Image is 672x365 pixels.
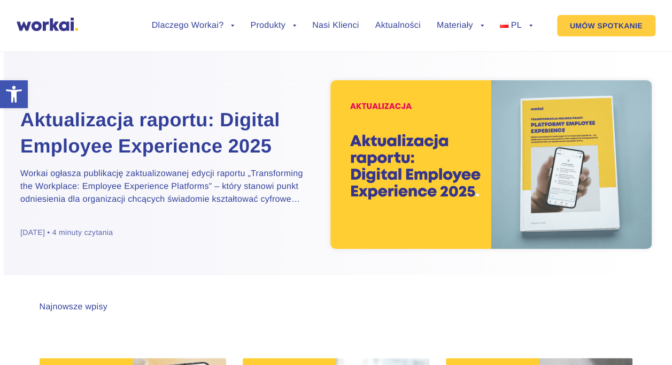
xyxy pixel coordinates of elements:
[20,227,113,238] div: [DATE] • 4 minuty czytania
[20,168,314,206] p: Workai ogłasza publikację zaktualizowanej edycji raportu „Transforming the Workplace: Employee Ex...
[40,302,108,312] div: Najnowsze wpisy
[330,80,652,249] img: raport digital employee experience 2025
[437,21,484,30] a: Materiały
[152,21,235,30] a: Dlaczego Workai?
[250,21,296,30] a: Produkty
[511,21,521,30] span: PL
[20,107,314,159] a: Aktualizacja raportu: Digital Employee Experience 2025
[375,21,420,30] a: Aktualności
[312,21,359,30] a: Nasi Klienci
[557,15,655,36] a: UMÓW SPOTKANIE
